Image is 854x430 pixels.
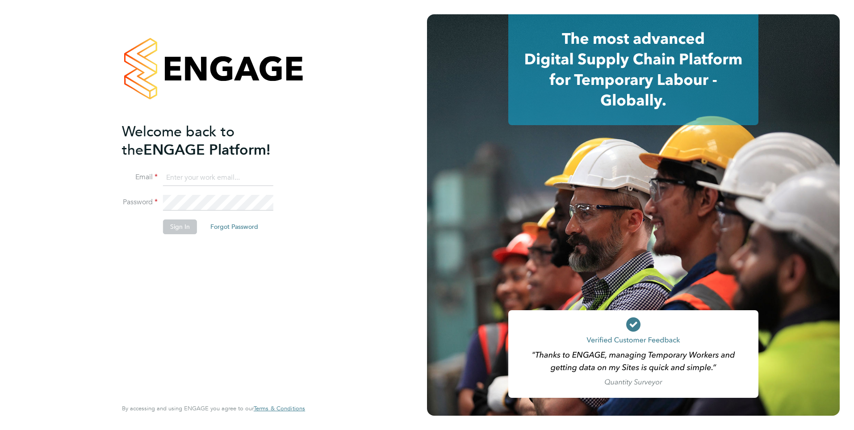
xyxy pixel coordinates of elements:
button: Sign In [163,219,197,234]
label: Email [122,173,158,182]
span: By accessing and using ENGAGE you agree to our [122,405,305,412]
button: Forgot Password [203,219,265,234]
label: Password [122,198,158,207]
span: Terms & Conditions [254,405,305,412]
input: Enter your work email... [163,170,273,186]
span: Welcome back to the [122,123,234,159]
a: Terms & Conditions [254,405,305,412]
h2: ENGAGE Platform! [122,122,296,159]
